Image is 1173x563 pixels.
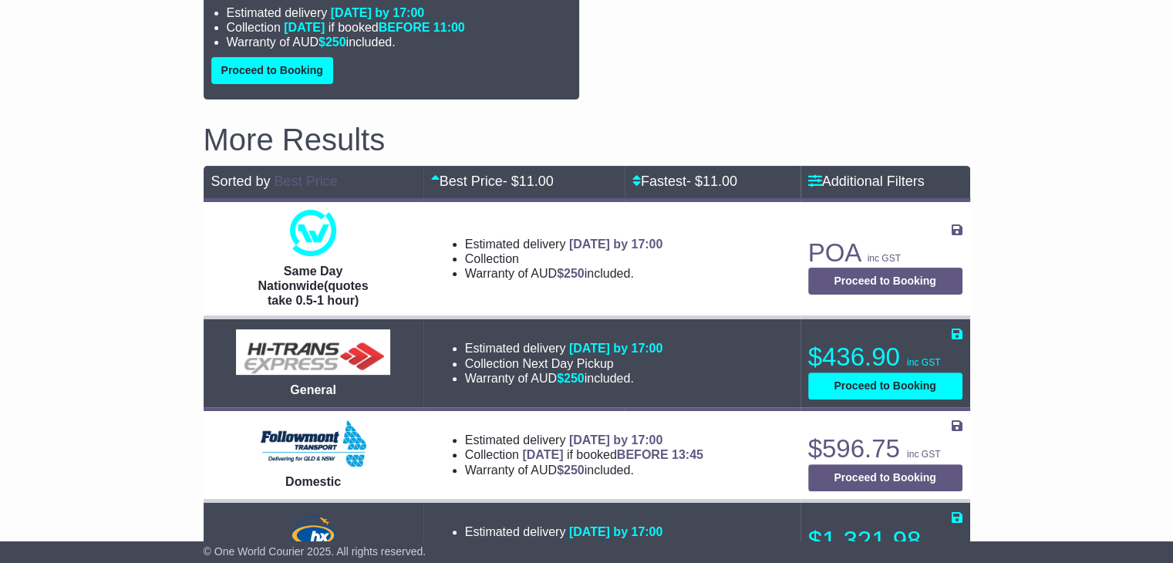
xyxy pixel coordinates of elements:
span: $ [319,35,346,49]
li: Estimated delivery [465,433,703,447]
a: Best Price [275,174,338,189]
span: 250 [325,35,346,49]
span: © One World Courier 2025. All rights reserved. [204,545,426,558]
span: $ [557,464,585,477]
span: [DATE] by 17:00 [569,238,663,251]
li: Estimated delivery [227,5,571,20]
li: Estimated delivery [465,524,703,539]
li: Warranty of AUD included. [227,35,571,49]
img: Followmont Transport: Domestic [261,420,366,467]
span: [DATE] by 17:00 [569,342,663,355]
a: Best Price- $11.00 [431,174,554,189]
span: [DATE] [522,448,563,461]
span: 250 [564,464,585,477]
span: $ [557,372,585,385]
li: Estimated delivery [465,341,663,356]
span: 13:00 [672,540,703,553]
li: Collection [227,20,571,35]
span: BEFORE [617,540,669,553]
li: Warranty of AUD included. [465,266,663,281]
span: [DATE] by 17:00 [569,433,663,447]
span: BEFORE [617,448,669,461]
span: [DATE] by 17:00 [569,525,663,538]
span: $ [557,267,585,280]
span: inc GST [868,253,901,264]
button: Proceed to Booking [808,268,962,295]
span: if booked [522,540,703,553]
p: POA [808,238,962,268]
span: [DATE] by 17:00 [331,6,425,19]
span: inc GST [907,449,940,460]
p: $596.75 [808,433,962,464]
a: Fastest- $11.00 [632,174,737,189]
span: Next Day Pickup [522,357,613,370]
li: Collection [465,356,663,371]
button: Proceed to Booking [808,464,962,491]
li: Collection [465,539,703,554]
p: $436.90 [808,342,962,373]
span: 11.00 [519,174,554,189]
span: 250 [564,372,585,385]
li: Warranty of AUD included. [465,371,663,386]
span: 11.00 [703,174,737,189]
p: $1,321.98 [808,525,962,556]
h2: More Results [204,123,970,157]
img: One World Courier: Same Day Nationwide(quotes take 0.5-1 hour) [290,210,336,256]
img: HiTrans (Machship): General [236,329,390,375]
span: BEFORE [379,21,430,34]
li: Collection [465,251,663,266]
li: Collection [465,447,703,462]
span: 13:45 [672,448,703,461]
span: Sorted by [211,174,271,189]
span: 11:00 [433,21,465,34]
li: Warranty of AUD included. [465,463,703,477]
span: Domestic [285,475,341,488]
a: Additional Filters [808,174,925,189]
button: Proceed to Booking [808,373,962,399]
button: Proceed to Booking [211,57,333,84]
span: - $ [686,174,737,189]
span: inc GST [907,357,940,368]
span: if booked [284,21,464,34]
span: [DATE] [522,540,563,553]
span: [DATE] [284,21,325,34]
span: 250 [564,267,585,280]
li: Estimated delivery [465,237,663,251]
span: - $ [503,174,554,189]
img: Hunter Express: Road Express [288,512,339,558]
span: if booked [522,448,703,461]
span: Same Day Nationwide(quotes take 0.5-1 hour) [258,265,369,307]
span: General [290,383,336,396]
